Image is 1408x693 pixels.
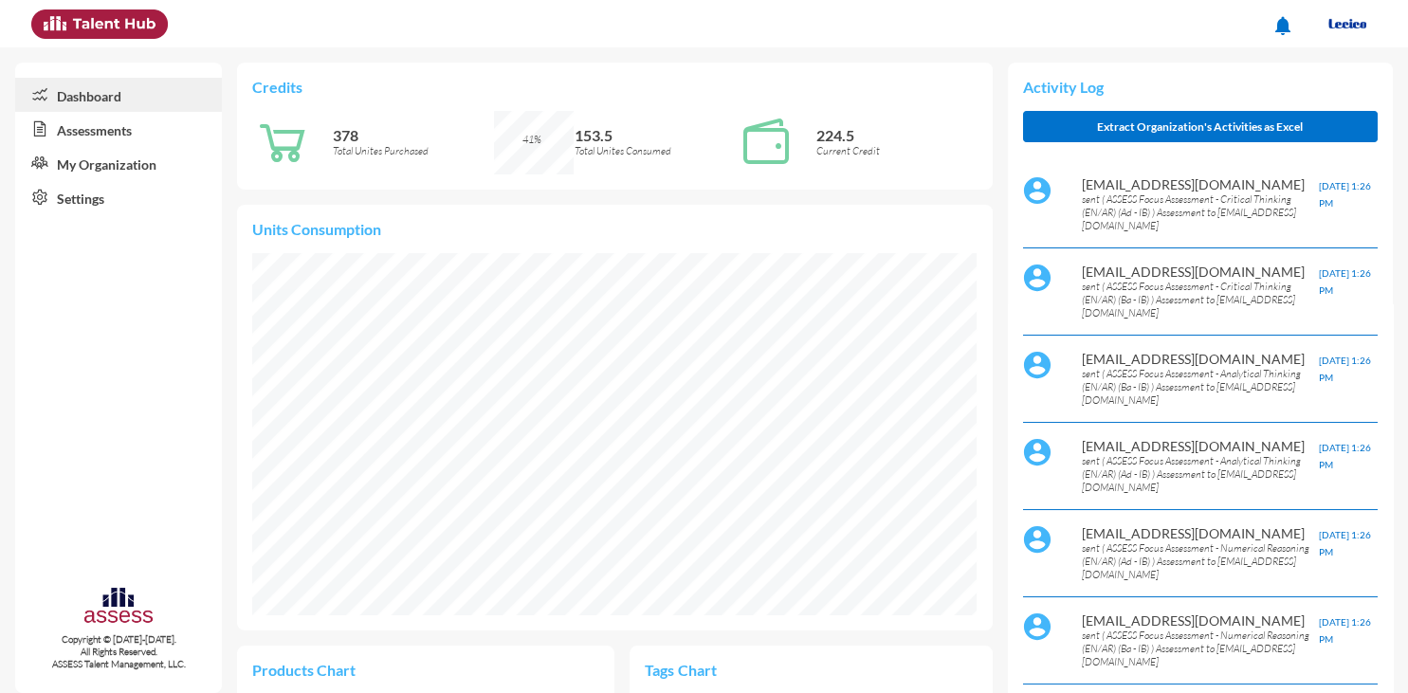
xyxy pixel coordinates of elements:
a: Settings [15,180,222,214]
span: [DATE] 1:26 PM [1319,616,1371,645]
p: Current Credit [816,144,978,157]
span: [DATE] 1:26 PM [1319,355,1371,383]
span: [DATE] 1:26 PM [1319,267,1371,296]
p: [EMAIL_ADDRESS][DOMAIN_NAME] [1082,351,1319,367]
span: [DATE] 1:26 PM [1319,529,1371,557]
p: [EMAIL_ADDRESS][DOMAIN_NAME] [1082,612,1319,629]
span: [DATE] 1:26 PM [1319,442,1371,470]
a: My Organization [15,146,222,180]
p: sent ( ASSESS Focus Assessment - Analytical Thinking (EN/AR) (Ba - IB) ) Assessment to [EMAIL_ADD... [1082,367,1319,407]
p: Credits [252,78,978,96]
p: Copyright © [DATE]-[DATE]. All Rights Reserved. ASSESS Talent Management, LLC. [15,633,222,670]
p: [EMAIL_ADDRESS][DOMAIN_NAME] [1082,176,1319,192]
img: assesscompany-logo.png [82,585,155,630]
img: default%20profile%20image.svg [1023,438,1051,466]
img: default%20profile%20image.svg [1023,176,1051,205]
p: sent ( ASSESS Focus Assessment - Numerical Reasoning (EN/AR) (Ba - IB) ) Assessment to [EMAIL_ADD... [1082,629,1319,668]
p: 378 [333,126,494,144]
p: Total Unites Consumed [575,144,736,157]
button: Extract Organization's Activities as Excel [1023,111,1378,142]
p: Tags Chart [645,661,811,679]
p: 224.5 [816,126,978,144]
img: default%20profile%20image.svg [1023,525,1051,554]
p: sent ( ASSESS Focus Assessment - Numerical Reasoning (EN/AR) (Ad - IB) ) Assessment to [EMAIL_ADD... [1082,541,1319,581]
p: Activity Log [1023,78,1378,96]
img: default%20profile%20image.svg [1023,264,1051,292]
a: Assessments [15,112,222,146]
span: [DATE] 1:26 PM [1319,180,1371,209]
p: sent ( ASSESS Focus Assessment - Analytical Thinking (EN/AR) (Ad - IB) ) Assessment to [EMAIL_ADD... [1082,454,1319,494]
a: Dashboard [15,78,222,112]
p: Units Consumption [252,220,978,238]
p: Products Chart [252,661,426,679]
p: 153.5 [575,126,736,144]
img: default%20profile%20image.svg [1023,612,1051,641]
p: [EMAIL_ADDRESS][DOMAIN_NAME] [1082,264,1319,280]
p: sent ( ASSESS Focus Assessment - Critical Thinking (EN/AR) (Ba - IB) ) Assessment to [EMAIL_ADDRE... [1082,280,1319,319]
p: Total Unites Purchased [333,144,494,157]
p: [EMAIL_ADDRESS][DOMAIN_NAME] [1082,438,1319,454]
p: [EMAIL_ADDRESS][DOMAIN_NAME] [1082,525,1319,541]
mat-icon: notifications [1271,14,1294,37]
p: sent ( ASSESS Focus Assessment - Critical Thinking (EN/AR) (Ad - IB) ) Assessment to [EMAIL_ADDRE... [1082,192,1319,232]
img: default%20profile%20image.svg [1023,351,1051,379]
span: 41% [522,133,541,146]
